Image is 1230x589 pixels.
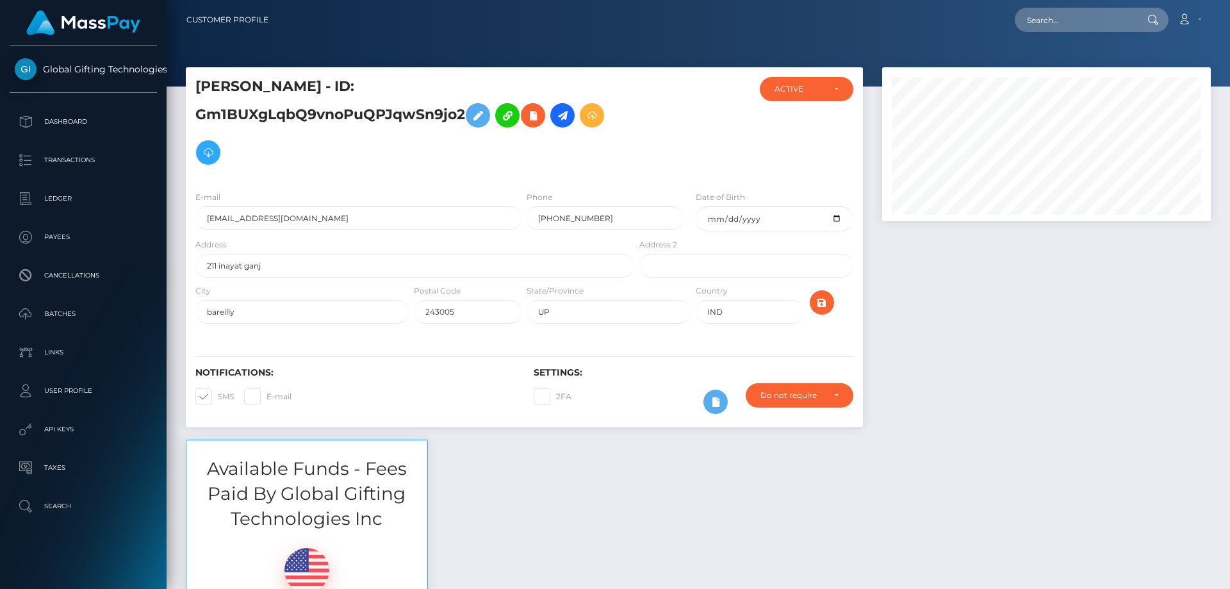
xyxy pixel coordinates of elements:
a: Dashboard [10,106,157,138]
a: Transactions [10,144,157,176]
label: Postal Code [414,285,461,297]
input: Search... [1015,8,1135,32]
a: Customer Profile [186,6,268,33]
label: Country [696,285,728,297]
p: Taxes [15,458,152,477]
button: Do not require [746,383,853,408]
p: API Keys [15,420,152,439]
h3: Available Funds - Fees Paid By Global Gifting Technologies Inc [186,456,427,532]
h6: Settings: [534,367,853,378]
p: User Profile [15,381,152,401]
p: Ledger [15,189,152,208]
label: 2FA [534,388,571,405]
p: Links [15,343,152,362]
label: Phone [527,192,552,203]
h5: [PERSON_NAME] - ID: Gm1BUXgLqbQ9vnoPuQPJqwSn9jo2 [195,77,627,171]
a: Cancellations [10,260,157,292]
p: Search [15,497,152,516]
label: Date of Birth [696,192,745,203]
a: Batches [10,298,157,330]
div: Do not require [760,390,824,401]
p: Dashboard [15,112,152,131]
label: SMS [195,388,234,405]
a: Taxes [10,452,157,484]
a: API Keys [10,413,157,445]
button: ACTIVE [760,77,853,101]
img: Global Gifting Technologies Inc [15,58,37,80]
a: Links [10,336,157,369]
p: Batches [15,304,152,324]
p: Payees [15,228,152,247]
label: Address [195,239,227,251]
label: E-mail [195,192,220,203]
p: Cancellations [15,266,152,285]
a: Payees [10,221,157,253]
a: Initiate Payout [550,103,575,128]
label: Address 2 [639,239,677,251]
a: Search [10,490,157,522]
a: Ledger [10,183,157,215]
img: MassPay Logo [26,10,140,35]
label: City [195,285,211,297]
a: User Profile [10,375,157,407]
span: Global Gifting Technologies Inc [10,63,157,75]
p: Transactions [15,151,152,170]
h6: Notifications: [195,367,514,378]
label: State/Province [527,285,584,297]
label: E-mail [244,388,291,405]
div: ACTIVE [775,84,824,94]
